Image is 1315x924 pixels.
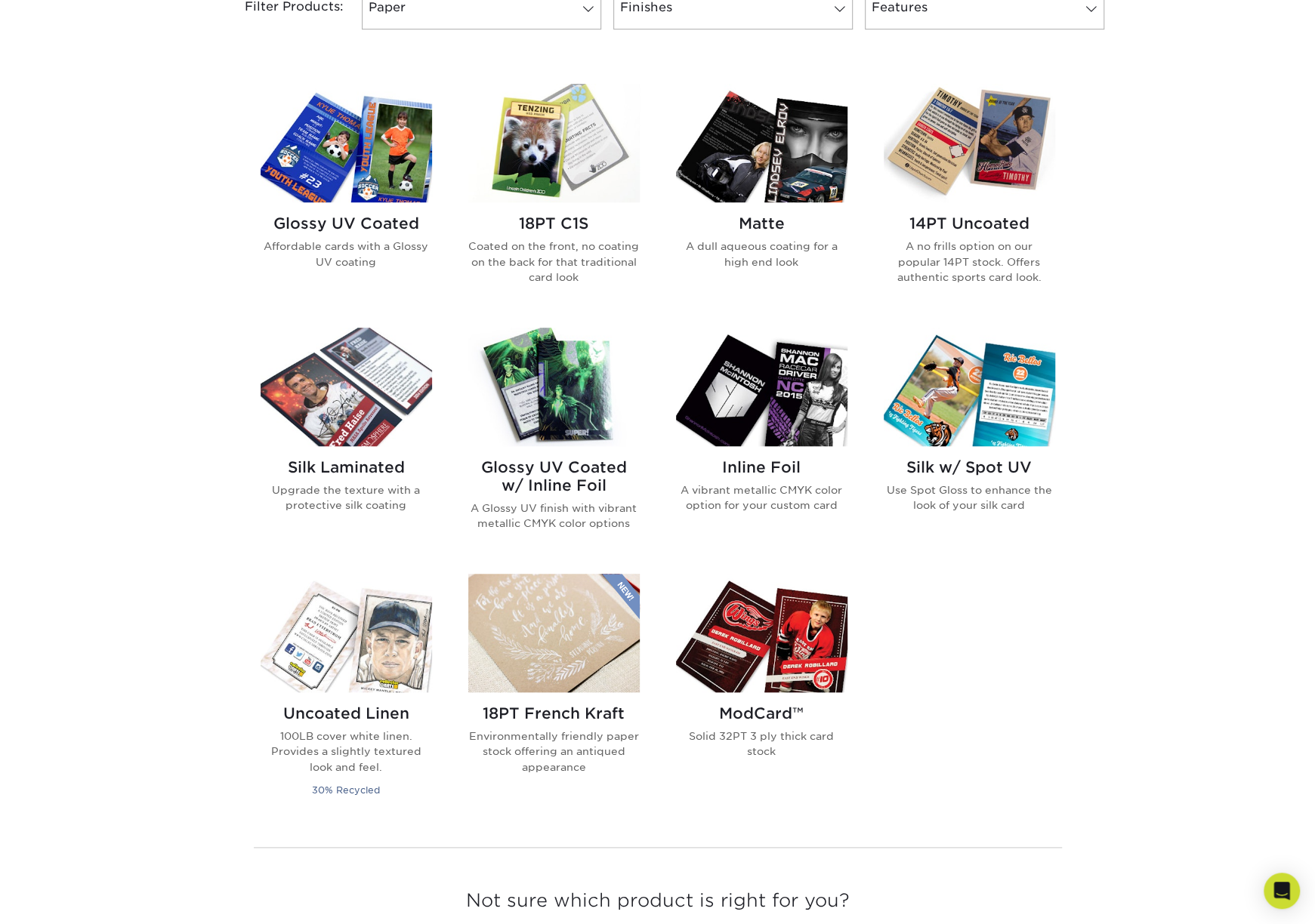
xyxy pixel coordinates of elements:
h2: Glossy UV Coated w/ Inline Foil [468,458,640,494]
p: A Glossy UV finish with vibrant metallic CMYK color options [468,500,640,531]
p: Solid 32PT 3 ply thick card stock [676,728,847,759]
small: 30% Recycled [312,784,380,796]
img: 18PT C1S Trading Cards [468,84,640,202]
h2: 18PT C1S [468,214,640,233]
a: Glossy UV Coated Trading Cards Glossy UV Coated Affordable cards with a Glossy UV coating [261,84,432,309]
p: Use Spot Gloss to enhance the look of your silk card [884,482,1055,513]
img: Matte Trading Cards [676,84,847,202]
h2: Matte [676,214,847,233]
img: Glossy UV Coated w/ Inline Foil Trading Cards [468,328,640,446]
a: 18PT C1S Trading Cards 18PT C1S Coated on the front, no coating on the back for that traditional ... [468,84,640,309]
img: Silk w/ Spot UV Trading Cards [884,328,1055,446]
h2: Inline Foil [676,458,847,476]
img: Glossy UV Coated Trading Cards [261,84,432,202]
h2: Glossy UV Coated [261,214,432,233]
a: Matte Trading Cards Matte A dull aqueous coating for a high end look [676,84,847,309]
p: Upgrade the texture with a protective silk coating [261,482,432,513]
a: Silk Laminated Trading Cards Silk Laminated Upgrade the texture with a protective silk coating [261,328,432,556]
div: Open Intercom Messenger [1264,873,1300,909]
a: 18PT French Kraft Trading Cards 18PT French Kraft Environmentally friendly paper stock offering a... [468,574,640,817]
h2: 18PT French Kraft [468,704,640,722]
img: New Product [602,574,640,619]
a: 14PT Uncoated Trading Cards 14PT Uncoated A no frills option on our popular 14PT stock. Offers au... [884,84,1055,309]
p: Coated on the front, no coating on the back for that traditional card look [468,239,640,285]
p: Environmentally friendly paper stock offering an antiqued appearance [468,728,640,775]
img: Silk Laminated Trading Cards [261,328,432,446]
h2: Silk Laminated [261,458,432,476]
p: 100LB cover white linen. Provides a slightly textured look and feel. [261,728,432,775]
a: Inline Foil Trading Cards Inline Foil A vibrant metallic CMYK color option for your custom card [676,328,847,556]
p: A no frills option on our popular 14PT stock. Offers authentic sports card look. [884,239,1055,285]
a: Glossy UV Coated w/ Inline Foil Trading Cards Glossy UV Coated w/ Inline Foil A Glossy UV finish ... [468,328,640,556]
a: Silk w/ Spot UV Trading Cards Silk w/ Spot UV Use Spot Gloss to enhance the look of your silk card [884,328,1055,556]
img: ModCard™ Trading Cards [676,574,847,692]
h2: Uncoated Linen [261,704,432,722]
p: A vibrant metallic CMYK color option for your custom card [676,482,847,513]
img: Inline Foil Trading Cards [676,328,847,446]
img: 14PT Uncoated Trading Cards [884,84,1055,202]
a: ModCard™ Trading Cards ModCard™ Solid 32PT 3 ply thick card stock [676,574,847,817]
img: 18PT French Kraft Trading Cards [468,574,640,692]
p: Affordable cards with a Glossy UV coating [261,239,432,269]
h2: 14PT Uncoated [884,214,1055,233]
h2: ModCard™ [676,704,847,722]
a: Uncoated Linen Trading Cards Uncoated Linen 100LB cover white linen. Provides a slightly textured... [261,574,432,817]
h2: Silk w/ Spot UV [884,458,1055,476]
img: Uncoated Linen Trading Cards [261,574,432,692]
p: A dull aqueous coating for a high end look [676,239,847,269]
